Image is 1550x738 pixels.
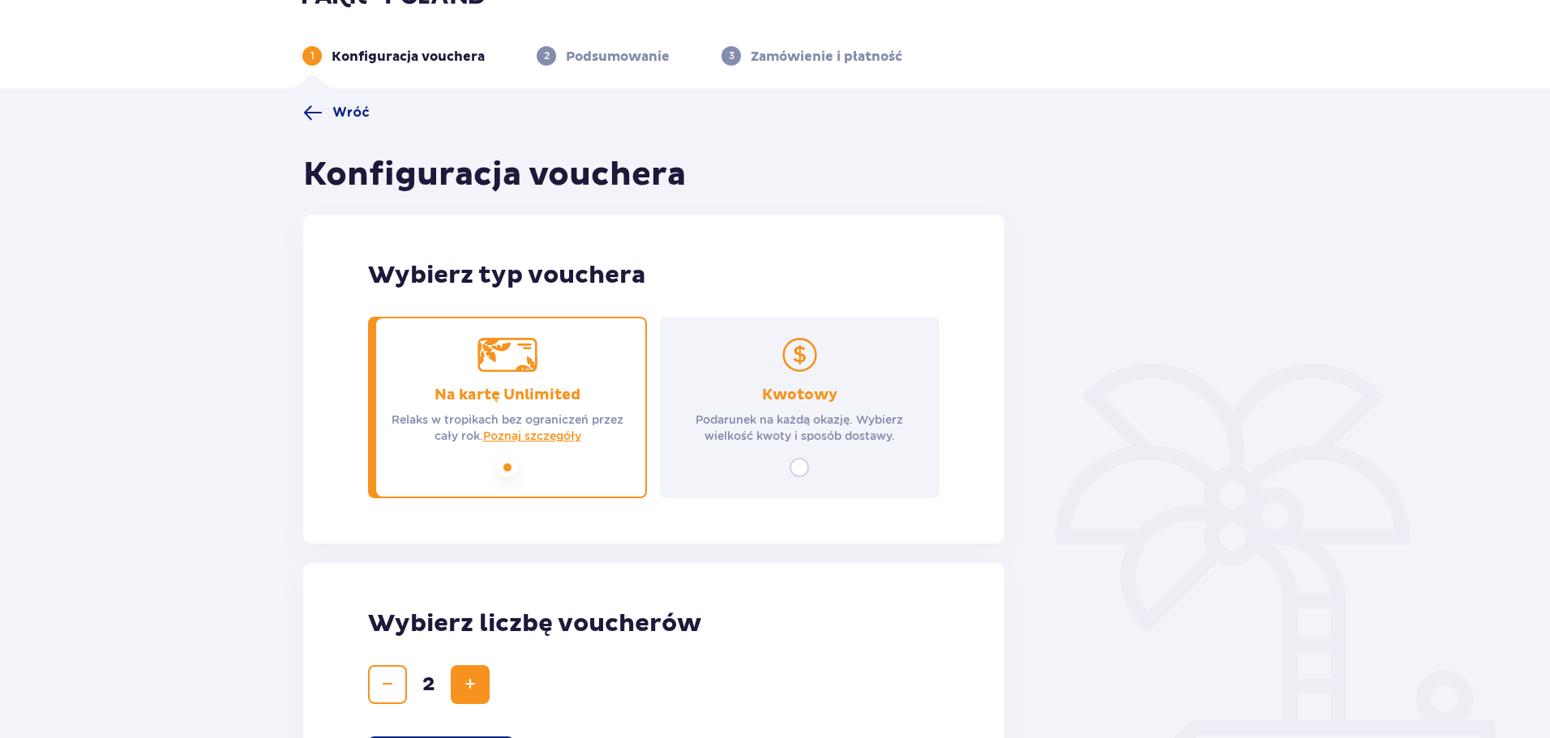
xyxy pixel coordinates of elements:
[483,428,581,444] a: Poznaj szczegóły
[674,412,924,444] p: Podarunek na każdą okazję. Wybierz wielkość kwoty i sposób dostawy.
[566,48,670,66] p: Podsumowanie
[303,103,370,122] a: Wróć
[762,386,837,405] p: Kwotowy
[729,49,734,63] p: 3
[332,104,370,122] span: Wróć
[383,412,632,444] p: Relaks w tropikach bez ograniczeń przez cały rok.
[544,49,550,63] p: 2
[303,155,686,195] h1: Konfiguracja vouchera
[310,49,315,63] p: 1
[410,672,447,697] span: 2
[368,260,940,291] p: Wybierz typ vouchera
[751,48,902,66] p: Zamówienie i płatność
[451,665,490,704] button: Increase
[332,48,485,66] p: Konfiguracja vouchera
[435,386,580,405] p: Na kartę Unlimited
[368,608,940,639] p: Wybierz liczbę voucherów
[368,665,407,704] button: Decrease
